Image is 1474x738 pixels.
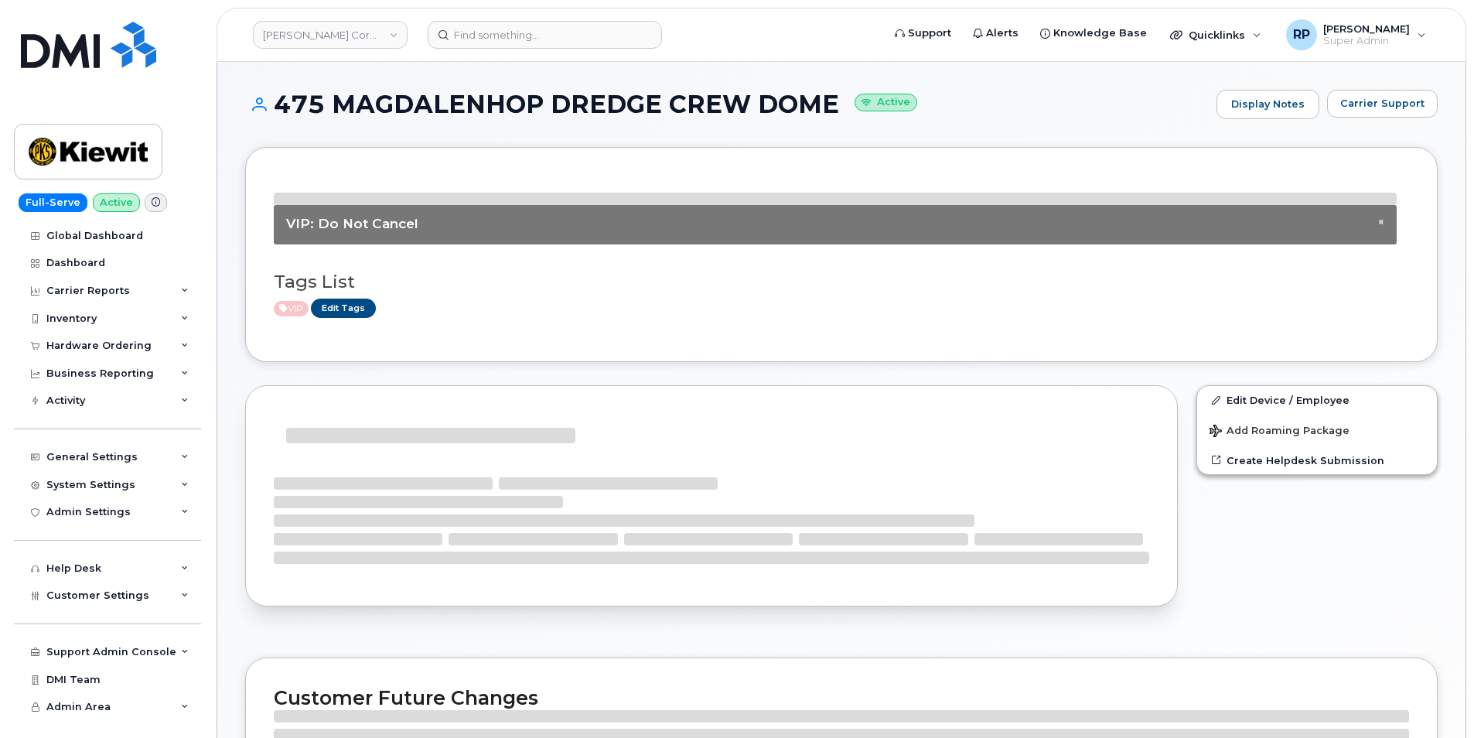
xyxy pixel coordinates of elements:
a: Edit Device / Employee [1197,386,1437,414]
span: Active [274,301,309,316]
h1: 475 MAGDALENHOP DREDGE CREW DOME [245,91,1209,118]
a: Display Notes [1216,90,1319,119]
h3: Tags List [274,272,1409,292]
button: Close [1378,217,1384,227]
span: Carrier Support [1340,96,1425,111]
span: Add Roaming Package [1210,425,1349,439]
span: VIP: Do Not Cancel [286,216,418,231]
button: Add Roaming Package [1197,414,1437,446]
button: Carrier Support [1327,90,1438,118]
a: Create Helpdesk Submission [1197,446,1437,474]
span: × [1378,216,1384,227]
a: Edit Tags [311,299,376,318]
h2: Customer Future Changes [274,686,1409,709]
small: Active [855,94,917,111]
